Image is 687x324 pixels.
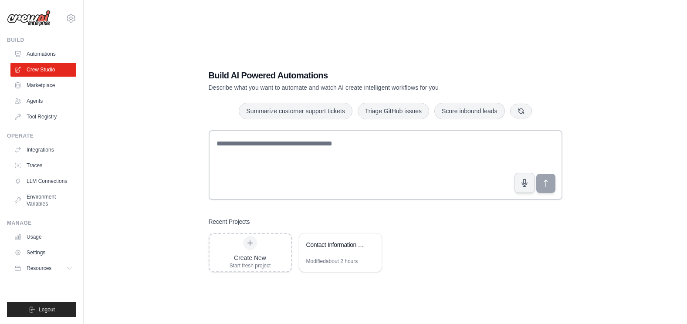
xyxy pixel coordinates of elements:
a: Environment Variables [10,190,76,211]
button: Logout [7,302,76,317]
button: Resources [10,261,76,275]
button: Click to speak your automation idea [514,173,535,193]
img: Logo [7,10,51,27]
a: Traces [10,159,76,172]
button: Get new suggestions [510,104,532,118]
button: Summarize customer support tickets [239,103,352,119]
a: Marketplace [10,78,76,92]
a: Integrations [10,143,76,157]
a: Crew Studio [10,63,76,77]
span: Logout [39,306,55,313]
div: Contact Information Verification & Update System [306,240,366,249]
a: Usage [10,230,76,244]
a: Agents [10,94,76,108]
a: Automations [10,47,76,61]
p: Describe what you want to automate and watch AI create intelligent workflows for you [209,83,501,92]
h1: Build AI Powered Automations [209,69,501,81]
div: Create New [230,253,271,262]
iframe: Chat Widget [643,282,687,324]
h3: Recent Projects [209,217,250,226]
a: LLM Connections [10,174,76,188]
a: Tool Registry [10,110,76,124]
button: Triage GitHub issues [358,103,429,119]
button: Score inbound leads [434,103,505,119]
div: Manage [7,219,76,226]
div: Operate [7,132,76,139]
div: Start fresh project [230,262,271,269]
div: Build [7,37,76,44]
span: Resources [27,265,51,272]
a: Settings [10,246,76,260]
div: Modified about 2 hours [306,258,358,265]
